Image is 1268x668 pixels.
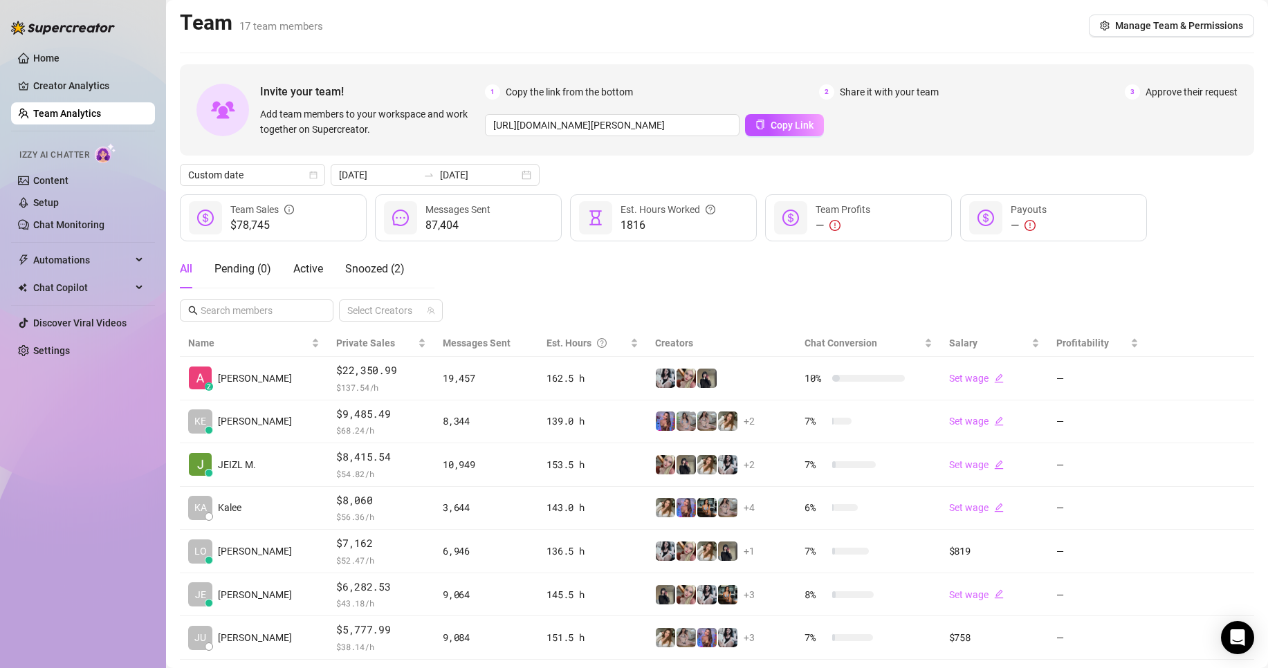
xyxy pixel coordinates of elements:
span: exclamation-circle [1024,220,1036,231]
span: $ 56.36 /h [336,510,426,523]
span: 17 team members [239,20,323,33]
span: search [188,306,198,315]
img: Paige [718,411,737,431]
a: Setup [33,197,59,208]
div: 9,084 [443,630,530,645]
div: $758 [949,630,1040,645]
span: Copy the link from the bottom [506,84,633,100]
span: 6 % [805,500,827,515]
td: — [1048,357,1147,400]
div: 3,644 [443,500,530,515]
span: exclamation-circle [829,220,840,231]
div: z [205,382,213,391]
a: Home [33,53,59,64]
td: — [1048,616,1147,660]
span: 2 [819,84,834,100]
span: Add team members to your workspace and work together on Supercreator. [260,106,479,137]
td: — [1048,487,1147,530]
span: Invite your team! [260,83,485,100]
span: [PERSON_NAME] [218,630,292,645]
span: question-circle [597,335,607,351]
div: 136.5 h [546,544,638,559]
span: dollar-circle [197,210,214,226]
span: LO [194,544,207,559]
div: Est. Hours Worked [621,202,715,217]
span: [PERSON_NAME] [218,544,292,559]
span: + 2 [744,457,755,472]
div: — [816,217,870,234]
img: Anna [718,541,737,561]
span: $8,060 [336,492,426,509]
button: Manage Team & Permissions [1089,15,1254,37]
span: question-circle [706,202,715,217]
th: Creators [647,330,797,357]
a: Content [33,175,68,186]
img: Ava [697,498,717,517]
span: Name [188,335,309,351]
span: dollar-circle [782,210,799,226]
span: hourglass [587,210,604,226]
img: Sadie [656,369,675,388]
span: 1 [485,84,500,100]
span: thunderbolt [18,254,29,266]
span: edit [994,373,1004,383]
img: Daisy [718,498,737,517]
span: $5,777.99 [336,622,426,638]
img: Daisy [677,628,696,647]
img: Paige [697,455,717,474]
td: — [1048,530,1147,573]
span: $7,162 [336,535,426,552]
td: — [1048,573,1147,617]
div: 8,344 [443,414,530,429]
span: edit [994,416,1004,426]
span: $78,745 [230,217,294,234]
span: Team Profits [816,204,870,215]
div: Pending ( 0 ) [214,261,271,277]
span: 1816 [621,217,715,234]
img: Paige [697,541,717,561]
div: 19,457 [443,371,530,386]
img: JEIZL MALLARI [189,453,212,476]
span: JU [194,630,206,645]
span: Manage Team & Permissions [1115,20,1243,31]
img: Chat Copilot [18,283,27,293]
span: setting [1100,21,1110,30]
span: Approve their request [1146,84,1238,100]
span: Automations [33,249,131,271]
span: Messages Sent [443,337,511,349]
span: team [427,306,435,315]
td: — [1048,443,1147,487]
img: AI Chatter [95,143,116,163]
span: Salary [949,337,977,349]
span: Izzy AI Chatter [19,149,89,162]
div: Open Intercom Messenger [1221,621,1254,654]
img: Anna [677,585,696,604]
img: Ava [656,411,675,431]
div: Est. Hours [546,335,627,351]
img: Anna [656,455,675,474]
span: Share it with your team [840,84,939,100]
a: Team Analytics [33,108,101,119]
div: 10,949 [443,457,530,472]
div: All [180,261,192,277]
span: 7 % [805,544,827,559]
td: — [1048,400,1147,444]
img: Anna [656,585,675,604]
input: Start date [339,167,418,183]
span: edit [994,503,1004,512]
span: $ 54.82 /h [336,467,426,481]
span: to [423,169,434,180]
span: Chat Conversion [805,337,877,349]
img: Sadie [718,455,737,474]
th: Name [180,330,328,357]
img: Paige [656,498,675,517]
img: Alexicon Ortiag… [189,367,212,389]
span: [PERSON_NAME] [218,414,292,429]
span: [PERSON_NAME] [218,371,292,386]
span: Active [293,262,323,275]
img: Daisy [697,411,717,431]
span: info-circle [284,202,294,217]
span: Snoozed ( 2 ) [345,262,405,275]
div: — [1011,217,1047,234]
span: JE [195,587,206,602]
